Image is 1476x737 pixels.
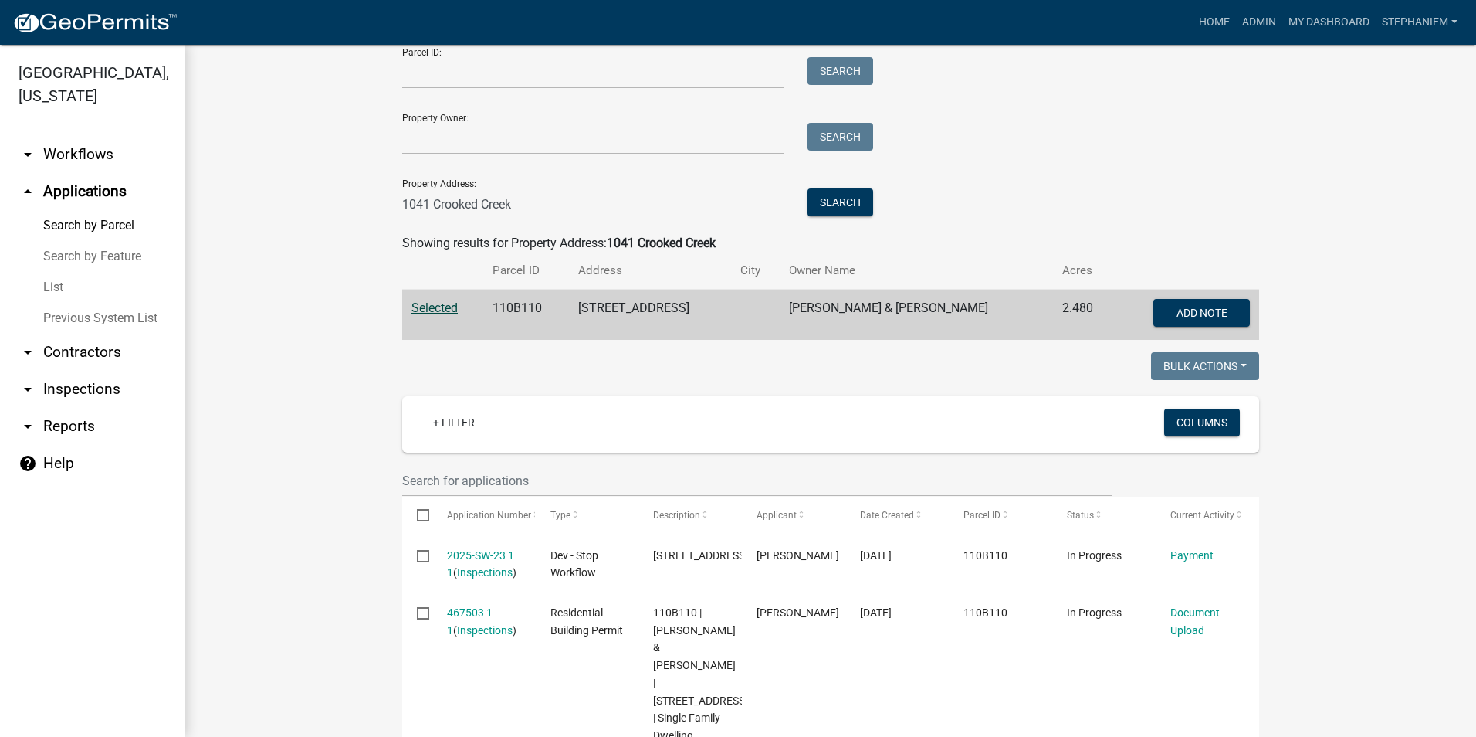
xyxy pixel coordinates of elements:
[1282,8,1376,37] a: My Dashboard
[1156,497,1259,534] datatable-header-cell: Current Activity
[1052,497,1156,534] datatable-header-cell: Status
[860,606,892,619] span: 08/21/2025
[860,510,914,521] span: Date Created
[19,182,37,201] i: arrow_drop_up
[569,290,732,341] td: [STREET_ADDRESS]
[1067,549,1122,562] span: In Progress
[1170,606,1220,637] a: Document Upload
[569,253,732,289] th: Address
[457,624,513,637] a: Inspections
[550,606,623,637] span: Residential Building Permit
[535,497,638,534] datatable-header-cell: Type
[780,253,1053,289] th: Owner Name
[780,290,1053,341] td: [PERSON_NAME] & [PERSON_NAME]
[807,57,873,85] button: Search
[457,566,513,579] a: Inspections
[421,409,487,436] a: + Filter
[447,547,521,582] div: ( )
[1376,8,1464,37] a: StephanieM
[1053,290,1115,341] td: 2.480
[1153,299,1250,327] button: Add Note
[447,604,521,640] div: ( )
[638,497,742,534] datatable-header-cell: Description
[483,253,568,289] th: Parcel ID
[1170,549,1214,562] a: Payment
[1053,253,1115,289] th: Acres
[653,510,700,521] span: Description
[949,497,1052,534] datatable-header-cell: Parcel ID
[653,549,748,562] span: 1041 CROOKED CREEK RD
[963,606,1007,619] span: 110B110
[963,510,1000,521] span: Parcel ID
[19,417,37,436] i: arrow_drop_down
[1176,307,1227,319] span: Add Note
[1067,510,1094,521] span: Status
[550,549,598,579] span: Dev - Stop Workflow
[1067,606,1122,619] span: In Progress
[845,497,949,534] datatable-header-cell: Date Created
[1164,409,1240,436] button: Columns
[963,549,1007,562] span: 110B110
[447,549,514,579] a: 2025-SW-23 1 1
[19,380,37,399] i: arrow_drop_down
[447,510,531,521] span: Application Number
[483,290,568,341] td: 110B110
[19,145,37,164] i: arrow_drop_down
[742,497,845,534] datatable-header-cell: Applicant
[807,188,873,216] button: Search
[1236,8,1282,37] a: Admin
[447,606,493,637] a: 467503 1 1
[1170,510,1234,521] span: Current Activity
[731,253,780,289] th: City
[757,549,839,562] span: Anthony Smith
[411,301,458,315] a: Selected
[402,465,1112,497] input: Search for applications
[860,549,892,562] span: 09/16/2025
[19,454,37,473] i: help
[19,343,37,362] i: arrow_drop_down
[757,510,797,521] span: Applicant
[402,497,432,534] datatable-header-cell: Select
[607,236,716,250] strong: 1041 Crooked Creek
[807,123,873,151] button: Search
[432,497,535,534] datatable-header-cell: Application Number
[402,234,1259,253] div: Showing results for Property Address:
[1193,8,1236,37] a: Home
[757,606,839,619] span: Richard Harp
[1151,352,1259,380] button: Bulk Actions
[550,510,570,521] span: Type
